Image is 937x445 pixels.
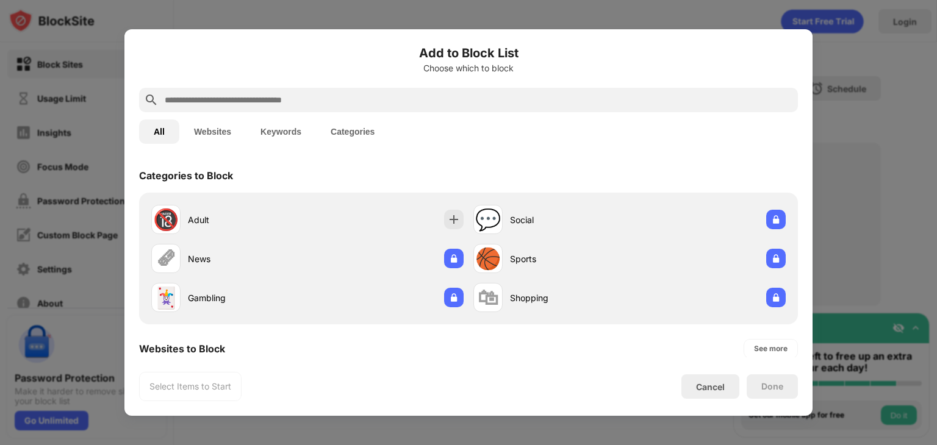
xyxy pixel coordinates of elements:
div: Select Items to Start [149,380,231,393]
button: Keywords [246,119,316,144]
div: Cancel [696,382,725,392]
div: Categories to Block [139,169,233,182]
div: News [188,252,307,265]
div: Adult [188,213,307,226]
div: See more [754,343,788,355]
h6: Add to Block List [139,44,798,62]
div: 🛍 [478,285,498,310]
div: 💬 [475,207,501,232]
div: Sports [510,252,630,265]
div: Social [510,213,630,226]
div: 🃏 [153,285,179,310]
div: Done [761,382,783,391]
div: 🗞 [156,246,176,271]
img: search.svg [144,93,159,107]
div: Websites to Block [139,343,225,355]
div: 🔞 [153,207,179,232]
div: Gambling [188,291,307,304]
button: Websites [179,119,246,144]
div: Shopping [510,291,630,304]
div: Choose which to block [139,63,798,73]
div: 🏀 [475,246,501,271]
button: All [139,119,179,144]
button: Categories [316,119,389,144]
